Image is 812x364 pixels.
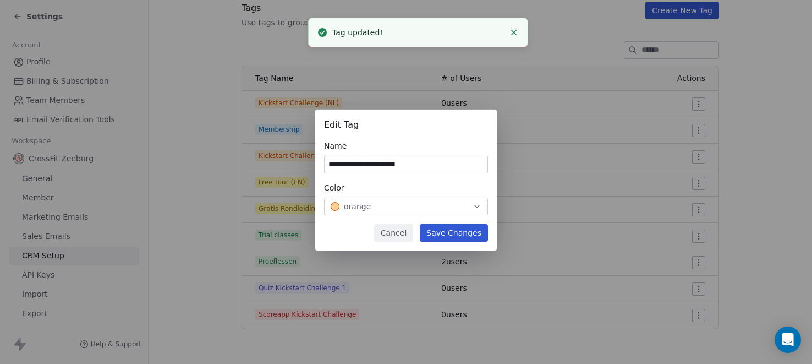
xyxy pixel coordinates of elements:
div: Tag updated! [332,27,504,39]
span: orange [344,201,371,212]
div: Name [324,140,488,151]
div: Color [324,182,488,193]
button: orange [324,198,488,215]
button: Cancel [374,224,413,242]
button: Close toast [507,25,521,40]
div: Edit Tag [324,118,488,132]
button: Save Changes [420,224,488,242]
